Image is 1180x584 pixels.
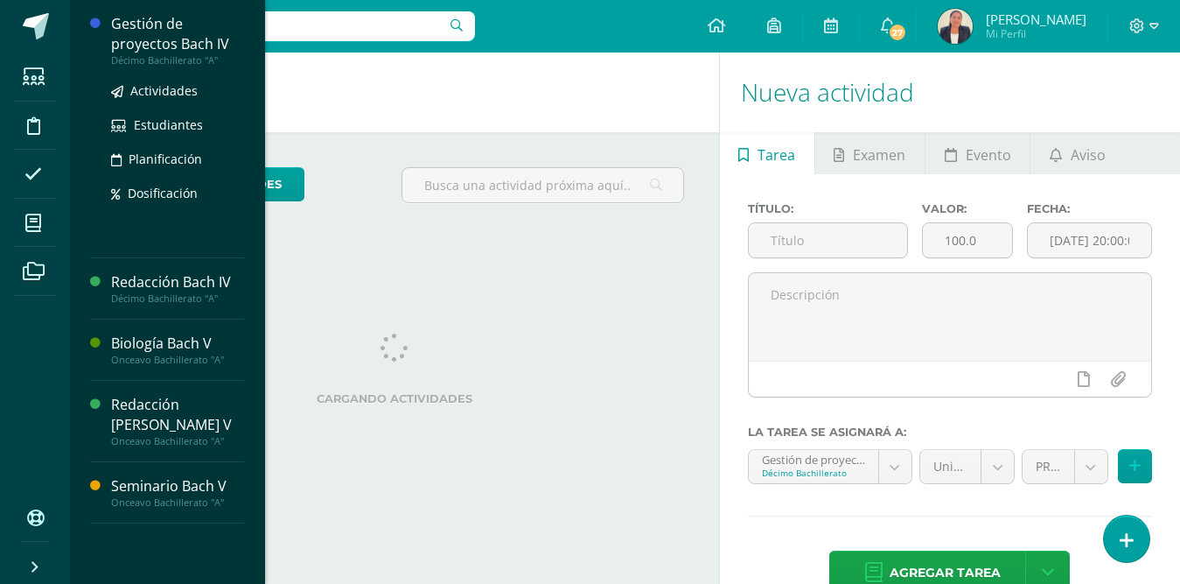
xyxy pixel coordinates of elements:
[749,450,911,483] a: Gestión de proyectos Bach IV 'A'Décimo Bachillerato
[128,185,198,201] span: Dosificación
[111,354,244,366] div: Onceavo Bachillerato "A"
[966,134,1011,176] span: Evento
[748,202,908,215] label: Título:
[758,134,795,176] span: Tarea
[111,81,244,101] a: Actividades
[920,450,1015,483] a: Unidad 4
[111,272,244,305] a: Redacción Bach IVDécimo Bachillerato "A"
[111,115,244,135] a: Estudiantes
[81,11,475,41] input: Busca un usuario...
[853,134,905,176] span: Examen
[402,168,683,202] input: Busca una actividad próxima aquí...
[111,334,244,354] div: Biología Bach V
[762,467,865,479] div: Décimo Bachillerato
[111,476,244,496] div: Seminario Bach V
[130,82,198,99] span: Actividades
[111,395,244,435] div: Redacción [PERSON_NAME] V
[111,272,244,292] div: Redacción Bach IV
[111,14,244,67] a: Gestión de proyectos Bach IVDécimo Bachillerato "A"
[922,202,1013,215] label: Valor:
[748,426,1152,439] label: La tarea se asignará a:
[111,496,244,509] div: Onceavo Bachillerato "A"
[762,450,865,467] div: Gestión de proyectos Bach IV 'A'
[720,132,814,174] a: Tarea
[105,392,684,405] label: Cargando actividades
[111,14,244,54] div: Gestión de proyectos Bach IV
[1027,202,1152,215] label: Fecha:
[923,223,1012,257] input: Puntos máximos
[129,151,202,167] span: Planificación
[815,132,925,174] a: Examen
[111,476,244,509] a: Seminario Bach VOnceavo Bachillerato "A"
[888,23,907,42] span: 27
[1030,132,1124,174] a: Aviso
[111,149,244,169] a: Planificación
[1071,134,1106,176] span: Aviso
[111,54,244,67] div: Décimo Bachillerato "A"
[1023,450,1107,483] a: PROYECTO FINAL (20.0%)
[111,183,244,203] a: Dosificación
[933,450,968,483] span: Unidad 4
[938,9,973,44] img: 8bc7430e3f8928aa100dcf47602cf1d2.png
[986,11,1086,28] span: [PERSON_NAME]
[91,53,698,132] h1: Actividades
[749,223,907,257] input: Título
[925,132,1030,174] a: Evento
[134,116,203,133] span: Estudiantes
[111,395,244,447] a: Redacción [PERSON_NAME] VOnceavo Bachillerato "A"
[1028,223,1151,257] input: Fecha de entrega
[986,26,1086,41] span: Mi Perfil
[111,292,244,305] div: Décimo Bachillerato "A"
[741,53,1159,132] h1: Nueva actividad
[111,435,244,447] div: Onceavo Bachillerato "A"
[111,334,244,366] a: Biología Bach VOnceavo Bachillerato "A"
[1036,450,1061,483] span: PROYECTO FINAL (20.0%)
